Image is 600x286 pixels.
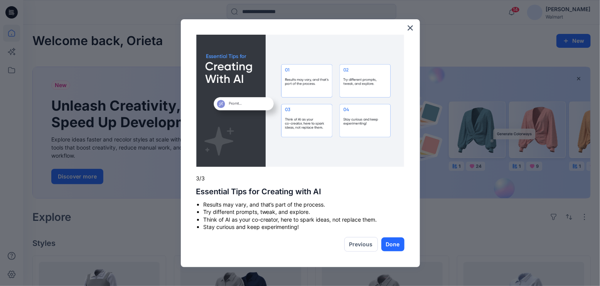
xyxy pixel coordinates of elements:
[203,216,404,224] li: Think of AI as your co-creator, here to spark ideas, not replace them.
[196,175,404,182] p: 3/3
[344,237,378,252] button: Previous
[203,201,404,209] li: Results may vary, and that’s part of the process.
[196,187,404,196] h2: Essential Tips for Creating with AI
[381,237,404,251] button: Done
[203,208,404,216] li: Try different prompts, tweak, and explore.
[203,223,404,231] li: Stay curious and keep experimenting!
[407,22,414,34] button: Close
